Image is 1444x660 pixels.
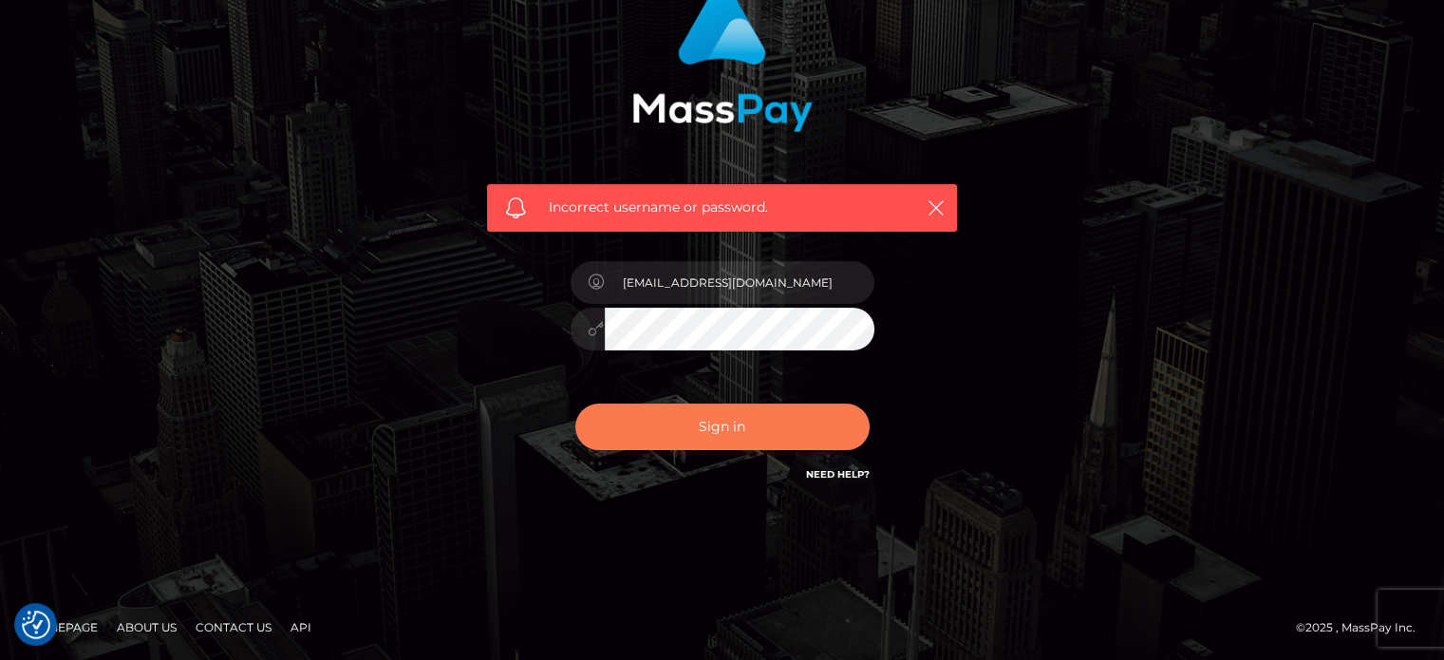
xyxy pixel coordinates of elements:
[1296,617,1430,638] div: © 2025 , MassPay Inc.
[575,404,870,450] button: Sign in
[605,261,874,304] input: Username...
[21,613,105,642] a: Homepage
[22,611,50,639] button: Consent Preferences
[549,198,895,217] span: Incorrect username or password.
[806,468,870,481] a: Need Help?
[109,613,184,642] a: About Us
[22,611,50,639] img: Revisit consent button
[283,613,319,642] a: API
[188,613,279,642] a: Contact Us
